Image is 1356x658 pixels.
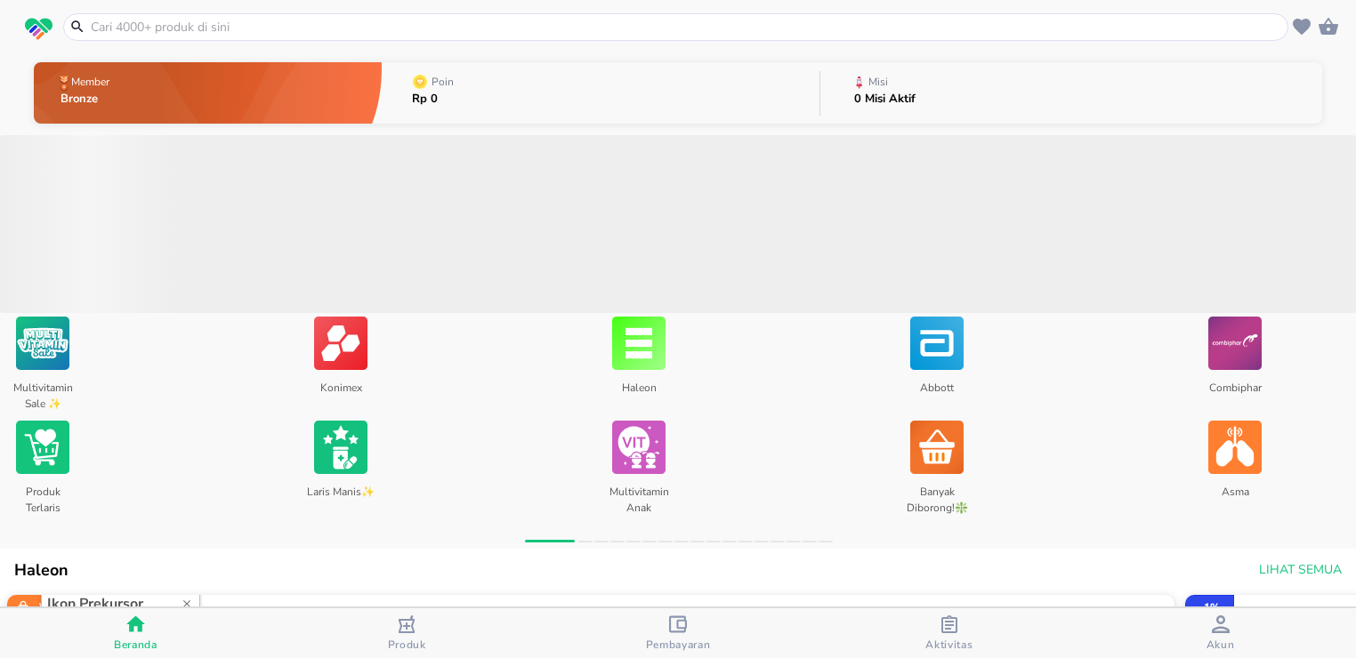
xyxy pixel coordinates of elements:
img: Banyak Diborong!❇️ [910,417,964,477]
img: Konimex [314,313,367,373]
button: Akun [1085,608,1356,658]
span: Aktivitas [925,638,973,652]
img: Laris Manis✨ [314,417,367,477]
p: Combiphar [1199,373,1270,406]
p: Abbott [901,373,972,406]
p: Member [71,76,109,87]
p: Bronze [61,93,113,105]
p: - 1 % [1199,599,1220,615]
p: Banyak Diborong!❇️ [901,477,972,510]
p: Rp 0 [412,93,457,105]
p: 0 Misi Aktif [854,93,916,105]
img: Multivitamin Anak [612,417,666,477]
span: Akun [1207,638,1235,652]
p: Laris Manis✨ [305,477,375,510]
p: Multivitamin Anak [603,477,674,510]
p: Produk Terlaris [7,477,77,510]
p: Multivitamin Sale ✨ [7,373,77,406]
button: Lihat Semua [1252,554,1345,587]
button: Misi0 Misi Aktif [820,58,1322,128]
button: Produk [271,608,543,658]
span: Lihat Semua [1259,559,1342,582]
img: logo_swiperx_s.bd005f3b.svg [25,18,52,41]
button: Aktivitas [813,608,1085,658]
button: MemberBronze [34,58,382,128]
span: Produk [388,638,426,652]
img: Combiphar [1208,313,1262,373]
button: PoinRp 0 [382,58,819,128]
p: Asma [1199,477,1270,510]
span: Beranda [114,638,157,652]
input: Cari 4000+ produk di sini [89,18,1284,36]
span: Pembayaran [646,638,711,652]
p: Poin [432,76,454,87]
p: Misi [868,76,888,87]
p: Ikon Prekursor [47,593,181,614]
img: Abbott [910,313,964,373]
p: Konimex [305,373,375,406]
img: Haleon [612,313,666,373]
img: Asma [1208,417,1262,477]
img: Multivitamin Sale ✨ [16,313,69,373]
button: Pembayaran [543,608,814,658]
button: Verifikasi Akun [7,595,148,620]
span: Verifikasi Akun [14,598,141,617]
img: Produk Terlaris [16,417,69,477]
p: Haleon [603,373,674,406]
